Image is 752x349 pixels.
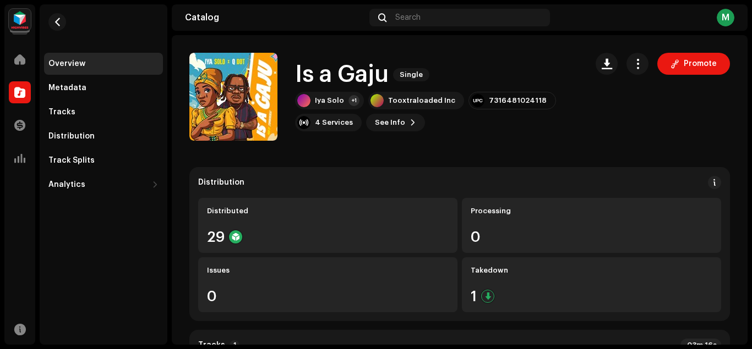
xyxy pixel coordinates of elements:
[657,53,730,75] button: Promote
[471,266,712,275] div: Takedown
[295,62,389,87] h1: Is a Gaju
[44,53,163,75] re-m-nav-item: Overview
[684,53,717,75] span: Promote
[44,174,163,196] re-m-nav-dropdown: Analytics
[48,84,86,92] div: Metadata
[471,207,712,215] div: Processing
[393,68,429,81] span: Single
[185,13,365,22] div: Catalog
[48,59,85,68] div: Overview
[348,95,359,106] div: +1
[315,96,344,105] div: Iya Solo
[315,118,353,127] div: 4 Services
[48,108,75,117] div: Tracks
[48,180,85,189] div: Analytics
[44,125,163,147] re-m-nav-item: Distribution
[44,101,163,123] re-m-nav-item: Tracks
[395,13,421,22] span: Search
[207,266,449,275] div: Issues
[198,178,244,187] div: Distribution
[207,207,449,215] div: Distributed
[9,9,31,31] img: feab3aad-9b62-475c-8caf-26f15a9573ee
[48,156,95,165] div: Track Splits
[388,96,455,105] div: Tooxtraloaded Inc
[44,149,163,171] re-m-nav-item: Track Splits
[375,112,405,134] span: See Info
[489,96,547,105] div: 7316481024118
[48,132,95,141] div: Distribution
[366,114,425,131] button: See Info
[44,77,163,99] re-m-nav-item: Metadata
[717,9,734,26] div: M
